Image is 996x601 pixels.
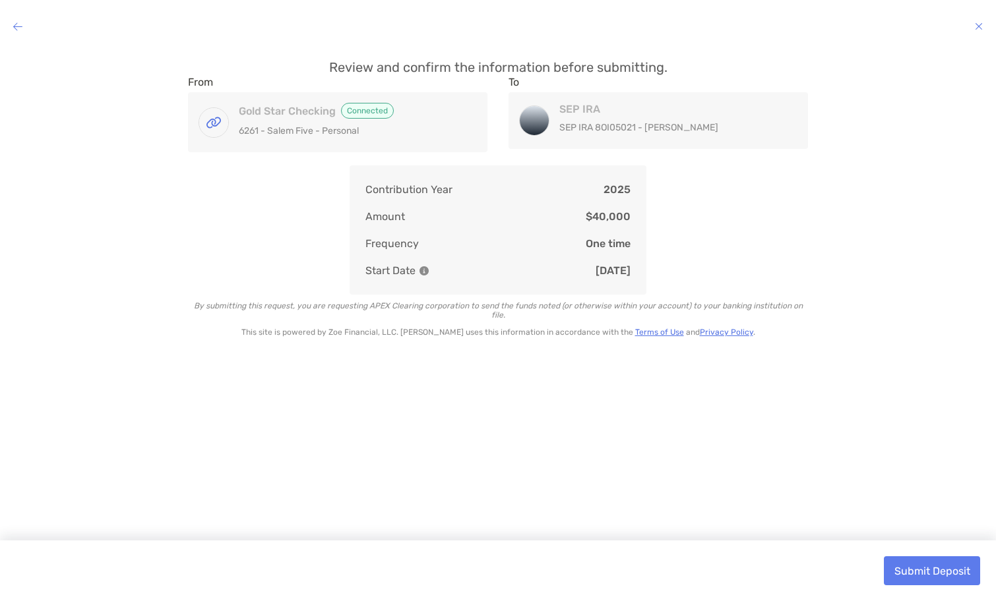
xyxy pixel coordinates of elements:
label: To [509,76,519,88]
a: Privacy Policy [700,328,753,337]
p: $40,000 [586,208,631,225]
p: Contribution Year [365,181,452,198]
p: This site is powered by Zoe Financial, LLC. [PERSON_NAME] uses this information in accordance wit... [188,328,808,337]
a: Terms of Use [635,328,684,337]
p: SEP IRA 8OI05021 - [PERSON_NAME] [559,119,783,136]
p: Frequency [365,235,419,252]
span: Connected [341,103,394,119]
p: By submitting this request, you are requesting APEX Clearing corporation to send the funds noted ... [188,301,808,320]
p: [DATE] [596,262,631,279]
p: Start Date [365,262,429,279]
img: Gold Star Checking [199,108,228,137]
img: SEP IRA [520,106,549,135]
p: Review and confirm the information before submitting. [188,59,808,76]
label: From [188,76,213,88]
img: Information Icon [420,266,429,275]
p: One time [586,235,631,252]
p: Amount [365,208,405,225]
h4: Gold Star Checking [239,103,462,119]
h4: SEP IRA [559,103,783,115]
p: 2025 [604,181,631,198]
p: 6261 - Salem Five - Personal [239,123,462,139]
